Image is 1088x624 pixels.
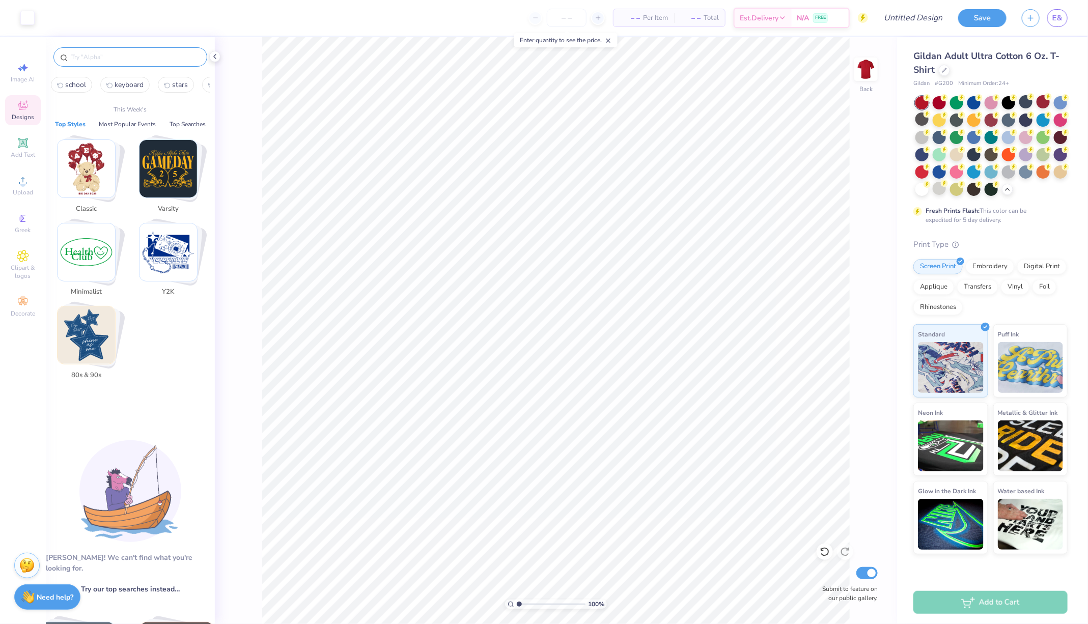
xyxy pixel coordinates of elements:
div: Foil [1033,279,1056,295]
span: Varsity [152,204,185,214]
img: Minimalist [58,223,115,281]
span: Upload [13,188,33,196]
strong: Fresh Prints Flash: [926,207,980,215]
img: Back [856,59,876,79]
img: 80s & 90s [58,306,115,364]
button: Most Popular Events [96,119,159,129]
button: Stack Card Button Y2K [133,223,210,301]
div: Vinyl [1001,279,1029,295]
div: Print Type [913,239,1068,250]
span: Water based Ink [998,486,1045,496]
span: Metallic & Glitter Ink [998,407,1058,418]
input: Try "Alpha" [70,52,201,62]
input: Untitled Design [876,8,951,28]
span: Try our top searches instead… [81,584,180,594]
span: Glow in the Dark Ink [918,486,976,496]
span: – – [620,13,640,23]
div: This color can be expedited for 5 day delivery. [926,206,1051,224]
img: Metallic & Glitter Ink [998,420,1064,471]
div: Transfers [957,279,998,295]
span: Neon Ink [918,407,943,418]
div: Enter quantity to see the price. [514,33,618,47]
span: 80s & 90s [70,371,103,381]
p: This Week's [114,105,147,114]
strong: Need help? [37,592,74,602]
div: [PERSON_NAME]! We can't find what you're looking for. [46,552,215,574]
span: E& [1052,12,1063,24]
img: Y2K [140,223,197,281]
span: Standard [918,329,945,339]
span: Gildan Adult Ultra Cotton 6 Oz. T-Shirt [913,50,1059,76]
img: Water based Ink [998,499,1064,550]
div: Rhinestones [913,300,963,315]
a: E& [1047,9,1068,27]
span: – – [680,13,701,23]
span: 100 % [588,600,604,609]
span: Clipart & logos [5,264,41,280]
span: # G200 [935,79,953,88]
div: Screen Print [913,259,963,274]
span: Greek [15,226,31,234]
button: Save [958,9,1007,27]
button: school0 [51,77,92,93]
span: school [65,80,86,90]
span: Per Item [643,13,668,23]
input: – – [547,9,587,27]
span: Minimalist [70,287,103,297]
button: Top Searches [166,119,209,129]
span: Est. Delivery [740,13,778,23]
span: Total [704,13,719,23]
span: FREE [815,14,826,21]
span: Gildan [913,79,930,88]
button: stars2 [158,77,194,93]
span: Classic [70,204,103,214]
span: Puff Ink [998,329,1019,339]
span: Decorate [11,309,35,318]
img: Puff Ink [998,342,1064,393]
div: Back [859,84,873,94]
button: Stack Card Button 80s & 90s [51,306,128,384]
div: Digital Print [1017,259,1067,274]
button: Stack Card Button Classic [51,139,128,218]
label: Submit to feature on our public gallery. [817,584,878,603]
button: Top Styles [52,119,89,129]
img: Classic [58,140,115,197]
img: Loading... [79,440,181,542]
button: Stack Card Button Varsity [133,139,210,218]
img: Neon Ink [918,420,984,471]
span: Designs [12,113,34,121]
span: stars [172,80,188,90]
span: Minimum Order: 24 + [958,79,1009,88]
img: Standard [918,342,984,393]
button: angels3 [202,77,243,93]
button: keyboard1 [100,77,150,93]
div: Embroidery [966,259,1014,274]
div: Applique [913,279,954,295]
span: N/A [797,13,809,23]
button: Stack Card Button Minimalist [51,223,128,301]
span: Y2K [152,287,185,297]
img: Glow in the Dark Ink [918,499,984,550]
img: Varsity [140,140,197,197]
span: Add Text [11,151,35,159]
span: Image AI [11,75,35,83]
span: keyboard [115,80,144,90]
